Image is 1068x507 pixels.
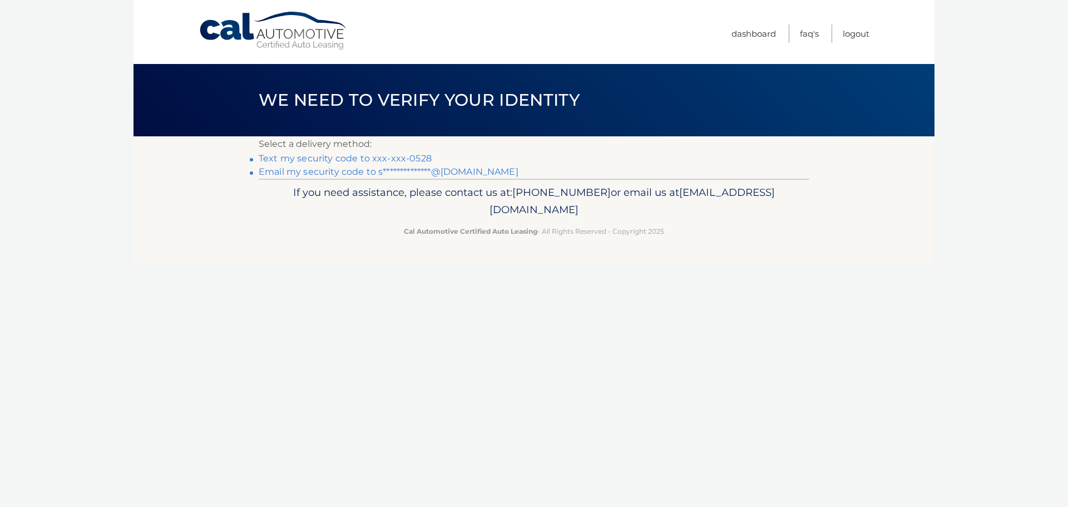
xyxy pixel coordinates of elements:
a: Cal Automotive [199,11,349,51]
strong: Cal Automotive Certified Auto Leasing [404,227,537,235]
a: FAQ's [800,24,819,43]
p: - All Rights Reserved - Copyright 2025 [266,225,802,237]
a: Logout [843,24,869,43]
a: Dashboard [731,24,776,43]
span: We need to verify your identity [259,90,580,110]
a: Text my security code to xxx-xxx-0528 [259,153,432,164]
p: Select a delivery method: [259,136,809,152]
p: If you need assistance, please contact us at: or email us at [266,184,802,219]
span: [PHONE_NUMBER] [512,186,611,199]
